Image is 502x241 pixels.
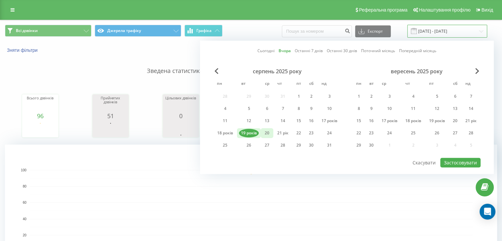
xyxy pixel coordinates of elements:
[449,91,461,101] div: сб 6 вер 2025 р.
[365,140,378,150] div: 30 вересня 2025 року.
[5,47,41,53] button: Зняти фільтри
[465,118,477,123] font: 21 рік
[405,118,421,123] font: 18 років
[429,118,445,123] font: 19 років
[101,95,120,104] font: Прийнятих дзвінків
[355,25,391,37] button: Експорт
[282,25,352,37] input: Пошук за номером
[7,48,38,53] font: Зняти фільтри
[296,81,301,86] font: пт
[461,91,481,101] div: нд 7 вер 2025 р.
[369,81,374,86] font: вт
[213,128,237,138] div: Пн 18 вер 2025 р.
[292,116,305,126] div: Пт 15 серп 2025 р.
[217,81,222,86] font: пн
[328,93,331,99] font: 3
[327,48,357,53] font: Останні 30 днів
[405,81,410,86] font: чт
[273,128,292,138] div: чт 21 серп 2025 р.
[411,106,416,111] font: 11
[387,106,392,111] font: 10
[352,140,365,150] div: Пн 29 вер 2025 р.
[237,104,261,114] div: 5 серпня 2025 року.
[461,116,481,126] div: нд 21 вер 2025 р.
[296,130,301,136] font: 22
[365,128,378,138] div: 23 вересня 2025 р.
[213,140,237,150] div: Пн 25 серпня 2025 р.
[470,93,472,99] font: 7
[403,79,413,89] abbr: четвер
[164,119,197,139] svg: Діаграма.
[265,142,269,148] font: 27
[382,118,397,123] font: 17 років
[281,142,285,148] font: 28
[352,116,365,126] div: Пн 15 вер 2025 р.
[281,118,285,123] font: 14
[213,116,237,126] div: Пн 11 вер 2025 р.
[95,25,181,37] button: Джерела трафіку
[461,128,481,138] div: нд 28 вер 2025 р.
[277,81,282,86] font: чт
[369,142,374,148] font: 30
[413,159,436,166] font: Скасувати
[296,118,301,123] font: 15
[469,130,473,136] font: 28
[241,130,257,136] font: 19 років
[294,79,304,89] abbr: п'ятниця
[318,116,341,126] div: нд 17 серпня 2025 р.
[94,119,127,139] svg: Діаграма.
[23,233,27,237] text: 20
[453,118,457,123] font: 20
[435,106,439,111] font: 12
[310,93,313,99] font: 2
[426,79,436,89] abbr: п'ятниця
[453,81,457,86] font: сб
[23,217,27,221] text: 40
[391,68,443,75] font: вересень 2025 року
[223,118,227,123] font: 11
[23,185,27,188] text: 80
[247,118,251,123] font: 12
[352,128,365,138] div: Пн 22 вер 2025 р.
[215,68,218,74] span: Попередній місяць
[5,25,91,37] button: Всі дзвінки
[147,67,355,75] font: Зведена статистика дзвінків за вказаними фільтрами за обраний період
[27,95,53,100] font: Всього дзвінків
[321,118,337,123] font: 17 років
[366,79,376,89] abbr: вівторок
[409,158,439,167] button: Скасувати
[305,128,318,138] div: Сб 23 серп 2025 р.
[237,140,261,150] div: 26 серпня 2025 р.
[399,48,436,53] font: Попередній місяць
[436,93,438,99] font: 5
[24,119,57,139] svg: Діаграма.
[425,104,449,114] div: Пт 12 вер 2025 р.
[21,168,26,172] text: 100
[327,130,332,136] font: 24
[319,79,329,89] abbr: неділя
[480,204,495,220] div: Відкрити Intercom Messenger
[261,116,273,126] div: 13 серпня 2025 р.
[310,106,313,111] font: 9
[453,130,457,136] font: 27
[449,116,461,126] div: з 20 вересня 2025 року.
[318,140,341,150] div: 31 серпня 2025 року.
[16,28,38,33] font: Всі дзвінки
[257,48,275,53] font: Сьогодні
[411,130,416,136] font: 25
[237,128,261,138] div: 19 серпня 2025 р.
[378,104,401,114] div: 10 вересня 2025 р.
[387,130,392,136] font: 24
[265,130,269,136] font: 20
[463,79,473,89] abbr: неділя
[196,28,212,33] font: Графіка
[107,112,114,120] font: 51
[318,128,341,138] div: 24 серпня 2025 року.
[306,79,316,89] abbr: субота
[365,91,378,101] div: 2 вересня 2025 року.
[238,79,248,89] abbr: вівторок
[292,128,305,138] div: Пт 22 серп 2025 р.
[261,128,273,138] div: 20 серпня 2025 р.
[361,48,395,53] font: Поточний місяць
